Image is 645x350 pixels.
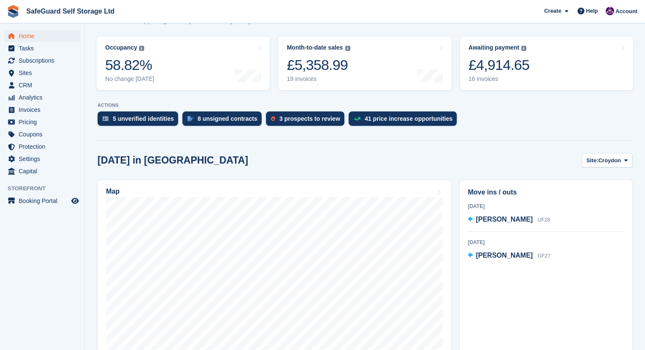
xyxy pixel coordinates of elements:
[4,195,80,207] a: menu
[105,56,154,74] div: 58.82%
[70,196,80,206] a: Preview store
[278,36,451,90] a: Month-to-date sales £5,358.99 19 invoices
[468,203,624,210] div: [DATE]
[19,141,70,153] span: Protection
[345,46,350,51] img: icon-info-grey-7440780725fd019a000dd9b08b2336e03edf1995a4989e88bcd33f0948082b44.svg
[615,7,637,16] span: Account
[4,141,80,153] a: menu
[365,115,452,122] div: 41 price increase opportunities
[598,156,621,165] span: Croydon
[103,116,109,121] img: verify_identity-adf6edd0f0f0b5bbfe63781bf79b02c33cf7c696d77639b501bdc392416b5a36.svg
[4,42,80,54] a: menu
[4,153,80,165] a: menu
[182,111,266,130] a: 8 unsigned contracts
[521,46,526,51] img: icon-info-grey-7440780725fd019a000dd9b08b2336e03edf1995a4989e88bcd33f0948082b44.svg
[19,153,70,165] span: Settings
[586,7,598,15] span: Help
[476,252,533,259] span: [PERSON_NAME]
[287,56,350,74] div: £5,358.99
[113,115,174,122] div: 5 unverified identities
[23,4,118,18] a: SafeGuard Self Storage Ltd
[4,92,80,103] a: menu
[19,42,70,54] span: Tasks
[97,36,270,90] a: Occupancy 58.82% No change [DATE]
[105,75,154,83] div: No change [DATE]
[469,44,519,51] div: Awaiting payment
[468,239,624,246] div: [DATE]
[287,75,350,83] div: 19 invoices
[468,214,550,225] a: [PERSON_NAME] UF28
[19,79,70,91] span: CRM
[19,30,70,42] span: Home
[98,103,632,108] p: ACTIONS
[469,75,530,83] div: 16 invoices
[4,104,80,116] a: menu
[4,55,80,67] a: menu
[106,188,120,195] h2: Map
[4,79,80,91] a: menu
[4,67,80,79] a: menu
[468,187,624,197] h2: Move ins / outs
[349,111,461,130] a: 41 price increase opportunities
[98,111,182,130] a: 5 unverified identities
[469,56,530,74] div: £4,914.65
[468,250,550,261] a: [PERSON_NAME] GF27
[279,115,340,122] div: 3 prospects to review
[460,36,633,90] a: Awaiting payment £4,914.65 16 invoices
[266,111,349,130] a: 3 prospects to review
[606,7,614,15] img: James Harverson
[4,128,80,140] a: menu
[7,5,20,18] img: stora-icon-8386f47178a22dfd0bd8f6a31ec36ba5ce8667c1dd55bd0f319d3a0aa187defe.svg
[19,195,70,207] span: Booking Portal
[582,153,632,167] button: Site: Croydon
[544,7,561,15] span: Create
[19,92,70,103] span: Analytics
[19,67,70,79] span: Sites
[354,117,360,121] img: price_increase_opportunities-93ffe204e8149a01c8c9dc8f82e8f89637d9d84a8eef4429ea346261dce0b2c0.svg
[4,165,80,177] a: menu
[538,253,550,259] span: GF27
[19,104,70,116] span: Invoices
[19,165,70,177] span: Capital
[105,44,137,51] div: Occupancy
[538,217,550,223] span: UF28
[8,184,84,193] span: Storefront
[139,46,144,51] img: icon-info-grey-7440780725fd019a000dd9b08b2336e03edf1995a4989e88bcd33f0948082b44.svg
[271,116,275,121] img: prospect-51fa495bee0391a8d652442698ab0144808aea92771e9ea1ae160a38d050c398.svg
[19,116,70,128] span: Pricing
[586,156,598,165] span: Site:
[4,116,80,128] a: menu
[4,30,80,42] a: menu
[287,44,343,51] div: Month-to-date sales
[198,115,257,122] div: 8 unsigned contracts
[98,155,248,166] h2: [DATE] in [GEOGRAPHIC_DATA]
[187,116,193,121] img: contract_signature_icon-13c848040528278c33f63329250d36e43548de30e8caae1d1a13099fd9432cc5.svg
[19,55,70,67] span: Subscriptions
[476,216,533,223] span: [PERSON_NAME]
[19,128,70,140] span: Coupons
